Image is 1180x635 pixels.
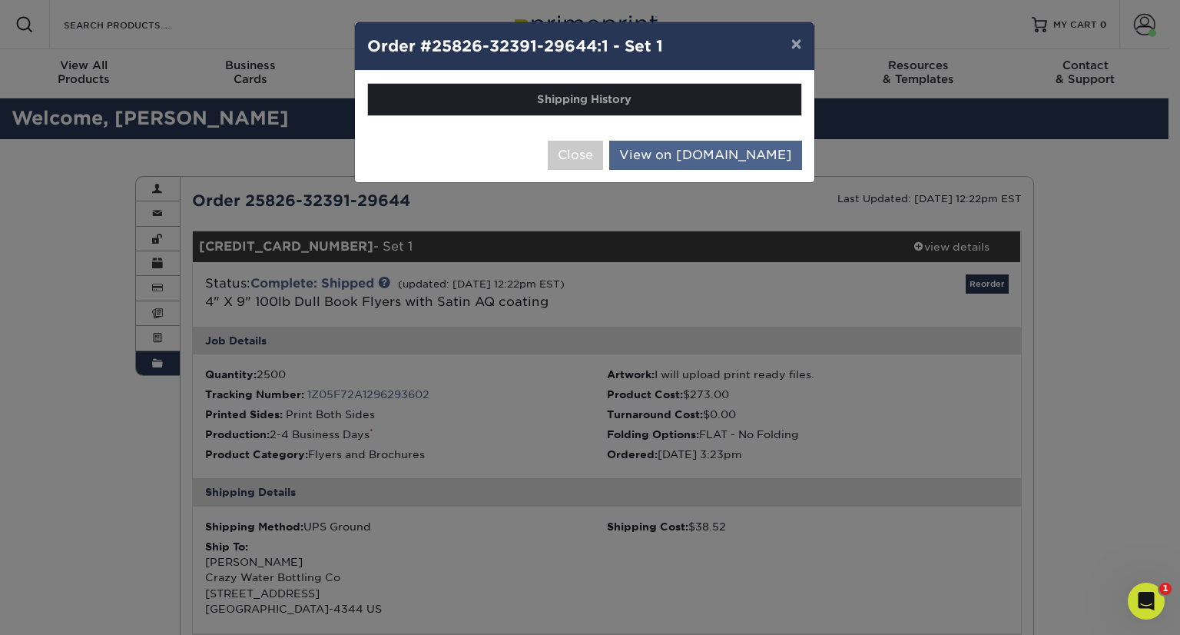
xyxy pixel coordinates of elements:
[548,141,603,170] button: Close
[367,35,802,58] h4: Order #25826-32391-29644:1 - Set 1
[609,141,802,170] a: View on [DOMAIN_NAME]
[1159,583,1172,595] span: 1
[1128,583,1165,620] iframe: Intercom live chat
[368,84,801,115] th: Shipping History
[778,22,814,65] button: ×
